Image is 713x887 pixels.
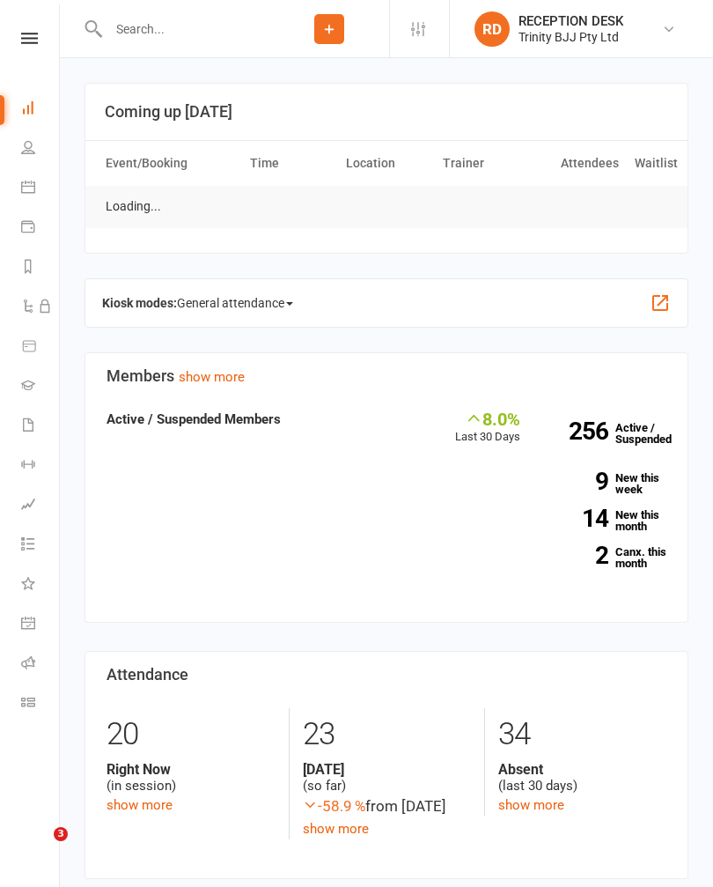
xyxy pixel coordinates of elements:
strong: 9 [547,469,608,493]
a: show more [498,797,564,813]
h3: Attendance [107,666,666,684]
div: (so far) [303,761,471,795]
a: Assessments [21,486,61,526]
a: show more [303,821,369,837]
strong: 256 [547,419,608,443]
a: People [21,129,61,169]
a: Payments [21,209,61,248]
strong: Active / Suspended Members [107,411,281,427]
a: Dashboard [21,90,61,129]
div: RECEPTION DESK [518,13,623,29]
div: 8.0% [455,409,520,428]
strong: Right Now [107,761,276,778]
th: Location [338,141,434,186]
strong: 14 [547,506,608,530]
th: Attendees [531,141,627,186]
h3: Coming up [DATE] [105,103,668,121]
a: Class kiosk mode [21,684,61,724]
iframe: Intercom live chat [18,827,60,869]
div: Last 30 Days [455,409,520,447]
div: 34 [498,708,666,761]
div: RD [474,11,510,47]
th: Time [242,141,338,186]
a: 2Canx. this month [547,546,667,569]
div: (in session) [107,761,276,795]
input: Search... [103,17,269,41]
span: 3 [54,827,68,841]
a: show more [179,369,245,385]
div: from [DATE] [303,795,471,818]
a: Product Sales [21,328,61,367]
a: General attendance kiosk mode [21,605,61,645]
a: Roll call kiosk mode [21,645,61,684]
th: Trainer [435,141,531,186]
h3: Members [107,367,666,385]
a: show more [107,797,173,813]
div: 23 [303,708,471,761]
strong: Kiosk modes: [102,296,177,310]
span: -58.9 % [303,797,365,815]
th: Waitlist [627,141,675,186]
a: Calendar [21,169,61,209]
a: What's New [21,565,61,605]
a: 14New this month [547,509,667,532]
a: 9New this week [547,472,667,495]
span: General attendance [177,289,293,317]
td: Loading... [98,186,169,227]
div: (last 30 days) [498,761,666,795]
strong: 2 [547,543,608,567]
strong: [DATE] [303,761,471,778]
strong: Absent [498,761,666,778]
div: 20 [107,708,276,761]
div: Trinity BJJ Pty Ltd [518,29,623,45]
a: Reports [21,248,61,288]
a: 256Active / Suspended [538,409,680,458]
th: Event/Booking [98,141,242,186]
